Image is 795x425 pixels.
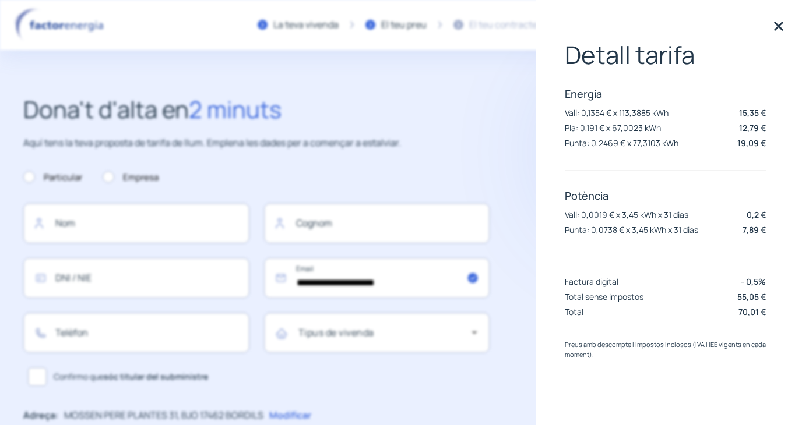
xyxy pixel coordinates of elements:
[565,107,669,118] p: Vall: 0,1354 € x 113,3885 kWh
[23,136,490,151] p: Aquí tens la teva proposta de tarifa de llum. Emplena les dades per a començar a estalviar.
[269,408,311,423] p: Modificar
[298,326,374,339] mat-label: Tipus de vivenda
[103,171,159,185] label: Empresa
[64,408,263,423] p: MOSSEN PERE PLANTES 31, BJO 17462 BORDILS
[565,276,618,287] p: Factura digital
[23,171,82,185] label: Particular
[738,306,766,318] p: 70,01 €
[104,371,208,382] b: sóc titular del subministre
[741,275,766,288] p: - 0,5%
[739,122,766,134] p: 12,79 €
[189,93,282,125] span: 2 minuts
[23,91,490,128] h2: Dona't d'alta en
[469,17,537,33] div: El teu contracte
[737,137,766,149] p: 19,09 €
[23,408,58,423] p: Adreça:
[273,17,339,33] div: La teva vivenda
[743,224,766,236] p: 7,89 €
[565,41,766,69] p: Detall tarifa
[747,208,766,221] p: 0,2 €
[565,189,766,203] p: Potència
[739,107,766,119] p: 15,35 €
[565,306,583,317] p: Total
[565,224,698,235] p: Punta: 0,0738 € x 3,45 kWh x 31 dias
[381,17,427,33] div: El teu preu
[565,291,643,302] p: Total sense impostos
[737,291,766,303] p: 55,05 €
[565,122,661,133] p: Pla: 0,191 € x 67,0023 kWh
[565,209,688,220] p: Vall: 0,0019 € x 3,45 kWh x 31 dias
[54,370,208,383] span: Confirmo que
[565,137,678,148] p: Punta: 0,2469 € x 77,3103 kWh
[565,339,766,360] p: Preus amb descompte i impostos inclosos (IVA i IEE vigents en cada moment).
[12,8,111,42] img: logo factor
[565,87,766,101] p: Energia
